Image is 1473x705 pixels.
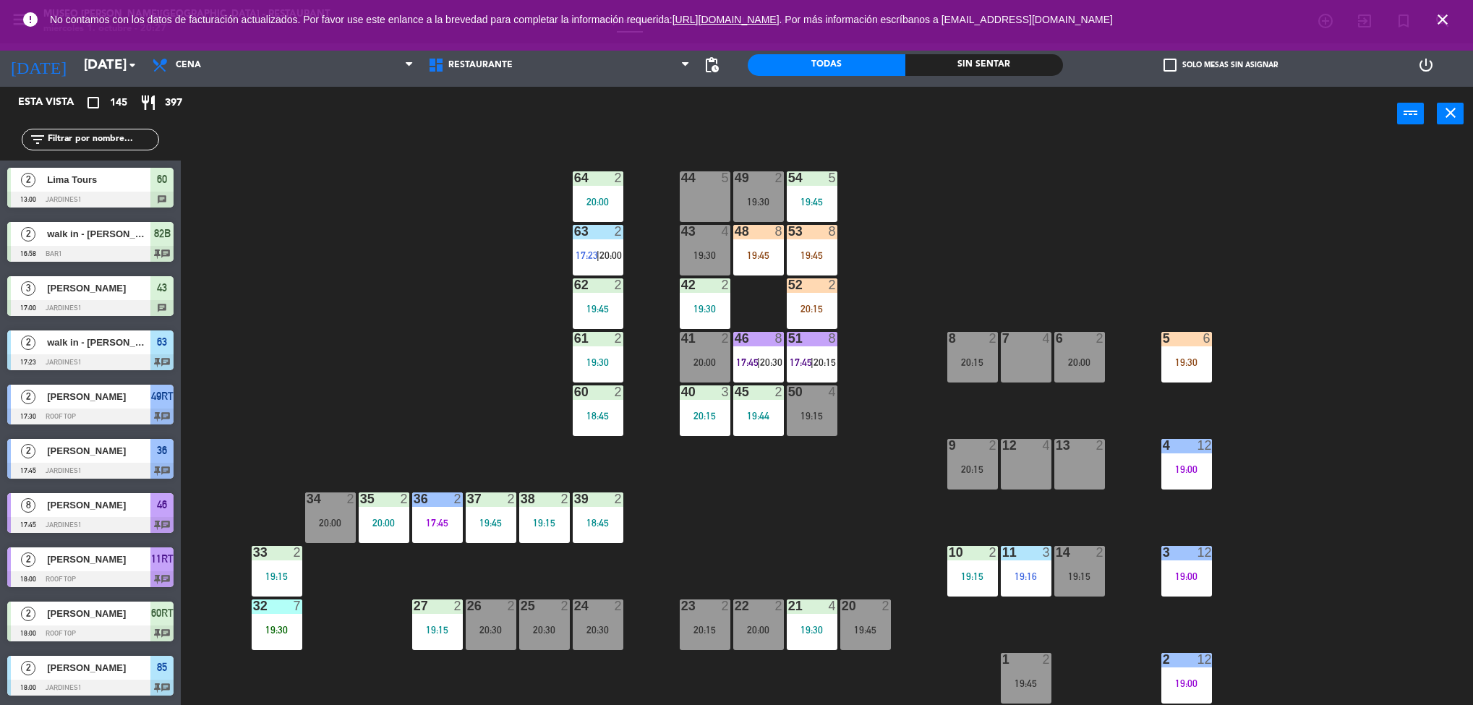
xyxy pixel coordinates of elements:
[787,625,837,635] div: 19:30
[253,599,254,612] div: 32
[573,197,623,207] div: 20:00
[21,552,35,567] span: 2
[47,660,150,675] span: [PERSON_NAME]
[508,599,516,612] div: 2
[253,546,254,559] div: 33
[454,492,463,505] div: 2
[466,518,516,528] div: 19:45
[788,332,789,345] div: 51
[947,464,998,474] div: 20:15
[811,356,814,368] span: |
[1054,571,1105,581] div: 19:15
[294,599,302,612] div: 7
[1397,103,1424,124] button: power_input
[176,60,201,70] span: Cena
[703,56,720,74] span: pending_actions
[21,227,35,242] span: 2
[787,411,837,421] div: 19:15
[1096,439,1105,452] div: 2
[412,518,463,528] div: 17:45
[1163,546,1164,559] div: 3
[788,278,789,291] div: 52
[615,332,623,345] div: 2
[294,546,302,559] div: 2
[1056,332,1056,345] div: 6
[401,492,409,505] div: 2
[46,132,158,148] input: Filtrar por nombre...
[842,599,842,612] div: 20
[448,60,513,70] span: Restaurante
[1434,11,1451,28] i: close
[1002,653,1003,666] div: 1
[736,356,759,368] span: 17:45
[680,411,730,421] div: 20:15
[1161,678,1212,688] div: 19:00
[21,281,35,296] span: 3
[681,332,682,345] div: 41
[574,332,575,345] div: 61
[1164,59,1177,72] span: check_box_outline_blank
[615,599,623,612] div: 2
[775,385,784,398] div: 2
[597,249,599,261] span: |
[305,518,356,528] div: 20:00
[347,492,356,505] div: 2
[775,332,784,345] div: 8
[829,332,837,345] div: 8
[1417,56,1435,74] i: power_settings_new
[788,599,789,612] div: 21
[252,625,302,635] div: 19:30
[949,546,949,559] div: 10
[454,599,463,612] div: 2
[775,599,784,612] div: 2
[157,659,167,676] span: 85
[615,225,623,238] div: 2
[151,604,174,622] span: 60RT
[1197,653,1212,666] div: 12
[21,661,35,675] span: 2
[733,625,784,635] div: 20:00
[1161,571,1212,581] div: 19:00
[775,225,784,238] div: 8
[989,546,998,559] div: 2
[574,225,575,238] div: 63
[787,197,837,207] div: 19:45
[151,388,174,405] span: 49RT
[1056,546,1056,559] div: 14
[1402,104,1419,121] i: power_input
[21,390,35,404] span: 2
[21,173,35,187] span: 2
[1001,678,1051,688] div: 19:45
[1164,59,1278,72] label: Solo mesas sin asignar
[681,385,682,398] div: 40
[829,225,837,238] div: 8
[412,625,463,635] div: 19:15
[681,225,682,238] div: 43
[829,385,837,398] div: 4
[1437,103,1464,124] button: close
[466,625,516,635] div: 20:30
[359,518,409,528] div: 20:00
[1002,332,1003,345] div: 7
[47,497,150,513] span: [PERSON_NAME]
[681,599,682,612] div: 23
[519,518,570,528] div: 19:15
[151,550,174,568] span: 11RT
[47,281,150,296] span: [PERSON_NAME]
[681,278,682,291] div: 42
[680,250,730,260] div: 19:30
[1096,546,1105,559] div: 2
[1163,439,1164,452] div: 4
[680,304,730,314] div: 19:30
[467,599,468,612] div: 26
[787,304,837,314] div: 20:15
[829,599,837,612] div: 4
[561,599,570,612] div: 2
[157,171,167,188] span: 60
[949,332,949,345] div: 8
[673,14,780,25] a: [URL][DOMAIN_NAME]
[722,332,730,345] div: 2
